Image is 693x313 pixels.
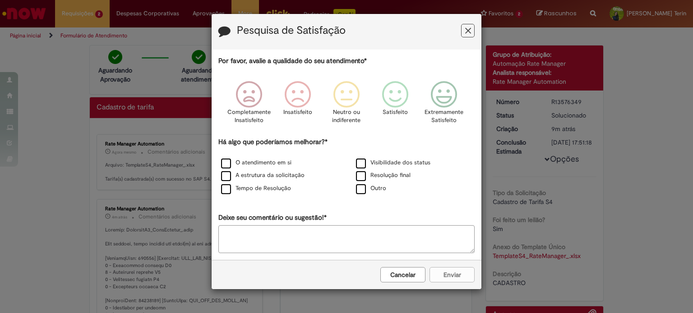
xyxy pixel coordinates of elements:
p: Extremamente Satisfeito [425,108,463,125]
div: Neutro ou indiferente [323,74,370,136]
div: Completamente Insatisfeito [226,74,272,136]
label: Outro [356,184,386,193]
div: Há algo que poderíamos melhorar?* [218,137,475,195]
p: Completamente Insatisfeito [227,108,271,125]
label: Por favor, avalie a qualidade do seu atendimento* [218,56,367,66]
label: Visibilidade dos status [356,159,430,167]
label: O atendimento em si [221,159,291,167]
label: Tempo de Resolução [221,184,291,193]
label: Deixe seu comentário ou sugestão!* [218,213,327,222]
p: Neutro ou indiferente [330,108,363,125]
div: Extremamente Satisfeito [421,74,467,136]
p: Insatisfeito [283,108,312,117]
p: Satisfeito [383,108,408,117]
label: A estrutura da solicitação [221,171,305,180]
button: Cancelar [380,267,425,282]
label: Resolução final [356,171,411,180]
div: Satisfeito [372,74,418,136]
div: Insatisfeito [275,74,321,136]
label: Pesquisa de Satisfação [237,25,346,36]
